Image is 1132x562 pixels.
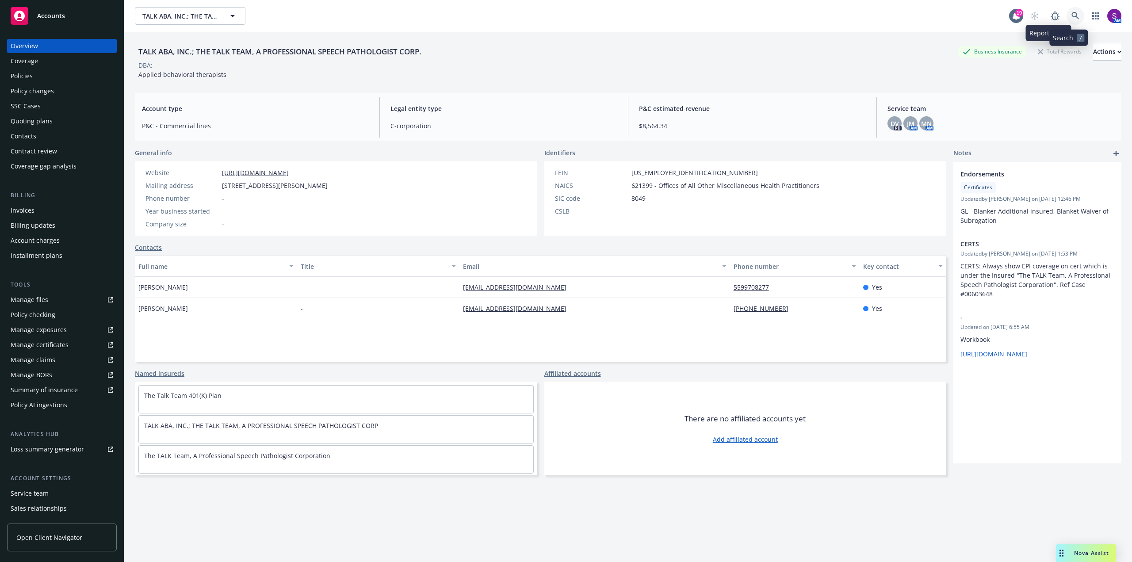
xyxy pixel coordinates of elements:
[7,54,117,68] a: Coverage
[11,54,38,68] div: Coverage
[7,353,117,367] a: Manage claims
[730,256,860,277] button: Phone number
[11,383,78,397] div: Summary of insurance
[734,262,847,271] div: Phone number
[1056,544,1067,562] div: Drag to move
[631,181,819,190] span: 621399 - Offices of All Other Miscellaneous Health Practitioners
[7,191,117,200] div: Billing
[7,442,117,456] a: Loss summary generator
[390,121,617,130] span: C-corporation
[960,239,1091,249] span: CERTS
[463,304,574,313] a: [EMAIL_ADDRESS][DOMAIN_NAME]
[863,262,933,271] div: Key contact
[907,119,914,128] span: JM
[960,323,1114,331] span: Updated on [DATE] 6:55 AM
[7,84,117,98] a: Policy changes
[11,144,57,158] div: Contract review
[301,283,303,292] span: -
[222,194,224,203] span: -
[7,39,117,53] a: Overview
[1015,9,1023,17] div: 19
[7,159,117,173] a: Coverage gap analysis
[463,262,717,271] div: Email
[921,119,932,128] span: MN
[390,104,617,113] span: Legal entity type
[555,181,628,190] div: NAICS
[7,4,117,28] a: Accounts
[7,249,117,263] a: Installment plans
[960,313,1091,322] span: -
[11,39,38,53] div: Overview
[11,501,67,516] div: Sales relationships
[887,104,1114,113] span: Service team
[7,486,117,501] a: Service team
[953,306,1121,366] div: -Updated on [DATE] 6:55 AMWorkbook[URL][DOMAIN_NAME]
[7,308,117,322] a: Policy checking
[7,129,117,143] a: Contacts
[11,218,55,233] div: Billing updates
[7,114,117,128] a: Quoting plans
[138,262,284,271] div: Full name
[7,233,117,248] a: Account charges
[1026,7,1044,25] a: Start snowing
[1033,46,1086,57] div: Total Rewards
[7,398,117,412] a: Policy AI ingestions
[37,12,65,19] span: Accounts
[555,194,628,203] div: SIC code
[1093,43,1121,61] button: Actions
[463,283,574,291] a: [EMAIL_ADDRESS][DOMAIN_NAME]
[135,148,172,157] span: General info
[964,184,992,191] span: Certificates
[11,99,41,113] div: SSC Cases
[11,249,62,263] div: Installment plans
[144,451,330,460] a: The TALK Team, A Professional Speech Pathologist Corporation
[7,501,117,516] a: Sales relationships
[7,99,117,113] a: SSC Cases
[222,219,224,229] span: -
[138,70,226,79] span: Applied behavioral therapists
[7,280,117,289] div: Tools
[301,304,303,313] span: -
[11,442,84,456] div: Loss summary generator
[301,262,446,271] div: Title
[734,283,776,291] a: 5599708277
[7,430,117,439] div: Analytics hub
[7,218,117,233] a: Billing updates
[7,293,117,307] a: Manage files
[11,203,34,218] div: Invoices
[1093,43,1121,60] div: Actions
[7,323,117,337] a: Manage exposures
[1074,549,1109,557] span: Nova Assist
[7,383,117,397] a: Summary of insurance
[11,84,54,98] div: Policy changes
[958,46,1026,57] div: Business Insurance
[544,369,601,378] a: Affiliated accounts
[138,61,155,70] div: DBA: -
[11,338,69,352] div: Manage certificates
[11,69,33,83] div: Policies
[960,250,1114,258] span: Updated by [PERSON_NAME] on [DATE] 1:53 PM
[16,533,82,542] span: Open Client Navigator
[135,369,184,378] a: Named insureds
[639,121,866,130] span: $8,564.34
[555,206,628,216] div: CSLB
[7,368,117,382] a: Manage BORs
[138,304,188,313] span: [PERSON_NAME]
[734,304,795,313] a: [PHONE_NUMBER]
[11,129,36,143] div: Contacts
[960,335,1114,344] p: Workbook
[631,168,758,177] span: [US_EMPLOYER_IDENTIFICATION_NUMBER]
[145,206,218,216] div: Year business started
[144,391,222,400] a: The Talk Team 401(K) Plan
[142,104,369,113] span: Account type
[960,262,1112,298] span: CERTS: Always show EPI coverage on cert which is under the Insured "The TALK Team, A Professional...
[11,293,48,307] div: Manage files
[872,283,882,292] span: Yes
[135,256,297,277] button: Full name
[7,69,117,83] a: Policies
[142,121,369,130] span: P&C - Commercial lines
[953,232,1121,306] div: CERTSUpdatedby [PERSON_NAME] on [DATE] 1:53 PMCERTS: Always show EPI coverage on cert which is un...
[11,486,49,501] div: Service team
[872,304,882,313] span: Yes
